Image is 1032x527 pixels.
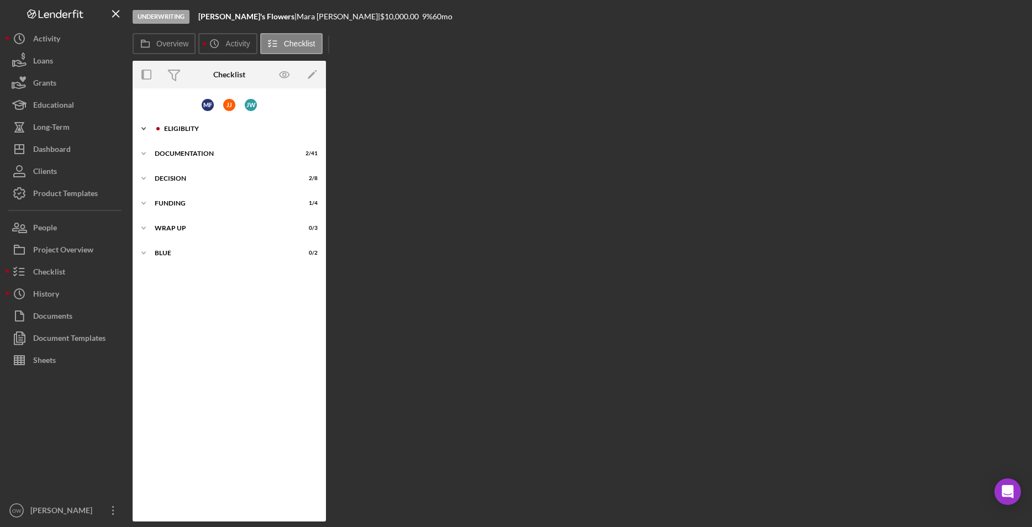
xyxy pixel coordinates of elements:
[297,12,380,21] div: Mara [PERSON_NAME] |
[6,305,127,327] button: Documents
[6,261,127,283] button: Checklist
[6,72,127,94] button: Grants
[6,182,127,204] button: Product Templates
[33,305,72,330] div: Documents
[225,39,250,48] label: Activity
[6,94,127,116] button: Educational
[298,150,318,157] div: 2 / 41
[198,12,294,21] b: [PERSON_NAME]'s Flowers
[33,94,74,119] div: Educational
[133,10,189,24] div: Underwriting
[6,116,127,138] button: Long-Term
[260,33,323,54] button: Checklist
[994,478,1021,505] div: Open Intercom Messenger
[298,200,318,207] div: 1 / 4
[380,12,422,21] div: $10,000.00
[33,239,93,263] div: Project Overview
[33,349,56,374] div: Sheets
[6,349,127,371] button: Sheets
[155,200,290,207] div: Funding
[156,39,188,48] label: Overview
[213,70,245,79] div: Checklist
[6,138,127,160] button: Dashboard
[33,28,60,52] div: Activity
[6,28,127,50] button: Activity
[33,160,57,185] div: Clients
[28,499,99,524] div: [PERSON_NAME]
[12,508,22,514] text: OW
[155,150,290,157] div: Documentation
[33,72,56,97] div: Grants
[298,250,318,256] div: 0 / 2
[298,175,318,182] div: 2 / 8
[298,225,318,231] div: 0 / 3
[6,160,127,182] button: Clients
[6,499,127,521] button: OW[PERSON_NAME]
[198,12,297,21] div: |
[33,116,70,141] div: Long-Term
[284,39,315,48] label: Checklist
[155,225,290,231] div: Wrap up
[33,327,106,352] div: Document Templates
[164,125,312,132] div: Eligiblity
[202,99,214,111] div: M F
[33,217,57,241] div: People
[155,175,290,182] div: Decision
[245,99,257,111] div: J W
[33,182,98,207] div: Product Templates
[422,12,433,21] div: 9 %
[33,261,65,286] div: Checklist
[6,283,127,305] button: History
[133,33,196,54] button: Overview
[223,99,235,111] div: J J
[33,50,53,75] div: Loans
[6,50,127,72] button: Loans
[6,217,127,239] button: People
[155,250,290,256] div: blue
[33,138,71,163] div: Dashboard
[33,283,59,308] div: History
[433,12,452,21] div: 60 mo
[6,327,127,349] button: Document Templates
[198,33,257,54] button: Activity
[6,239,127,261] button: Project Overview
